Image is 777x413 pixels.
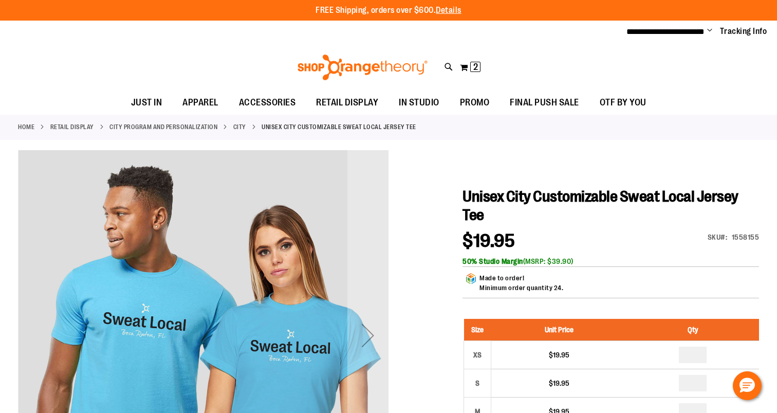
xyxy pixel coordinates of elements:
a: IN STUDIO [388,91,450,115]
b: 50% Studio Margin [462,257,523,265]
span: IN STUDIO [399,91,439,114]
a: FINAL PUSH SALE [499,91,589,115]
th: Size [464,319,491,341]
div: $19.95 [496,378,622,388]
span: OTF BY YOU [600,91,646,114]
span: JUST IN [131,91,162,114]
p: FREE Shipping, orders over $600. [316,5,461,16]
a: City [233,122,246,132]
div: Made to order! [479,273,563,298]
img: Shop Orangetheory [296,55,429,80]
strong: Unisex City Customizable Sweat Local Jersey Tee [262,122,416,132]
th: Qty [627,319,759,341]
div: 1558155 [732,232,760,242]
span: FINAL PUSH SALE [510,91,579,114]
a: PROMO [450,91,500,115]
div: (MSRP: $39.90) [462,256,759,266]
a: APPAREL [172,91,229,115]
a: Home [18,122,34,132]
a: JUST IN [121,91,173,115]
strong: SKU [708,233,728,241]
button: Hello, have a question? Let’s chat. [733,371,762,400]
a: ACCESSORIES [229,91,306,115]
span: ACCESSORIES [239,91,296,114]
a: Details [436,6,461,15]
div: XS [470,347,485,363]
div: S [470,375,485,391]
span: Unisex City Customizable Sweat Local Jersey Tee [462,188,738,224]
span: $19.95 [462,230,515,252]
a: RETAIL DISPLAY [306,91,388,114]
a: OTF BY YOU [589,91,657,115]
span: 2 [473,62,478,72]
a: CITY PROGRAM AND PERSONALIZATION [109,122,217,132]
span: PROMO [460,91,490,114]
button: Account menu [707,26,712,37]
div: $19.95 [496,350,622,360]
span: RETAIL DISPLAY [316,91,378,114]
a: Tracking Info [720,26,767,37]
a: RETAIL DISPLAY [50,122,94,132]
th: Unit Price [491,319,627,341]
p: Minimum order quantity 24. [479,283,563,293]
span: APPAREL [182,91,218,114]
